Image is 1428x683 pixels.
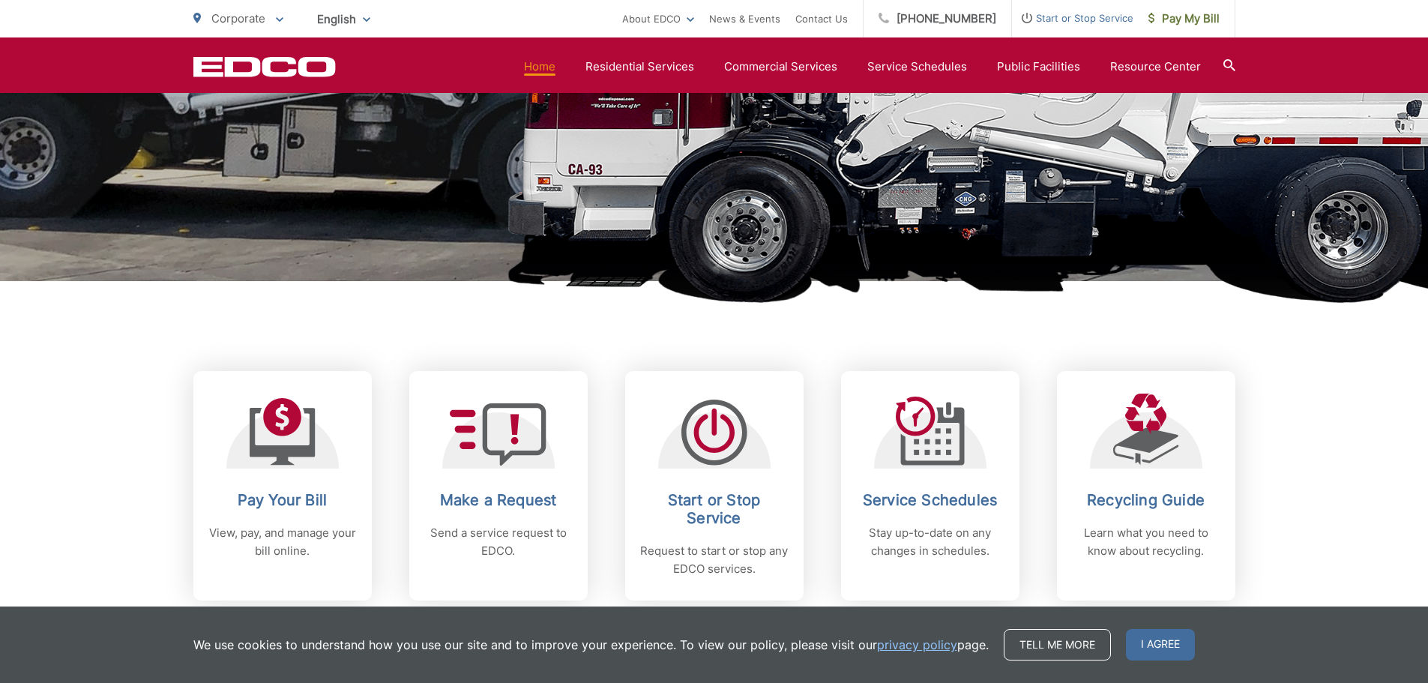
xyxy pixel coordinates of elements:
a: Residential Services [585,58,694,76]
a: Recycling Guide Learn what you need to know about recycling. [1057,371,1235,601]
h2: Start or Stop Service [640,491,789,527]
p: We use cookies to understand how you use our site and to improve your experience. To view our pol... [193,636,989,654]
a: Public Facilities [997,58,1080,76]
p: Request to start or stop any EDCO services. [640,542,789,578]
a: Make a Request Send a service request to EDCO. [409,371,588,601]
h2: Make a Request [424,491,573,509]
h2: Service Schedules [856,491,1004,509]
p: Learn what you need to know about recycling. [1072,524,1220,560]
a: About EDCO [622,10,694,28]
span: Corporate [211,11,265,25]
h2: Pay Your Bill [208,491,357,509]
p: Send a service request to EDCO. [424,524,573,560]
a: Tell me more [1004,629,1111,661]
a: Contact Us [795,10,848,28]
span: English [306,6,382,32]
a: Service Schedules [867,58,967,76]
p: Stay up-to-date on any changes in schedules. [856,524,1004,560]
a: Home [524,58,555,76]
h2: Recycling Guide [1072,491,1220,509]
a: privacy policy [877,636,957,654]
p: View, pay, and manage your bill online. [208,524,357,560]
a: Resource Center [1110,58,1201,76]
a: Service Schedules Stay up-to-date on any changes in schedules. [841,371,1019,601]
span: Pay My Bill [1148,10,1220,28]
a: EDCD logo. Return to the homepage. [193,56,336,77]
span: I agree [1126,629,1195,661]
a: Pay Your Bill View, pay, and manage your bill online. [193,371,372,601]
a: Commercial Services [724,58,837,76]
a: News & Events [709,10,780,28]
